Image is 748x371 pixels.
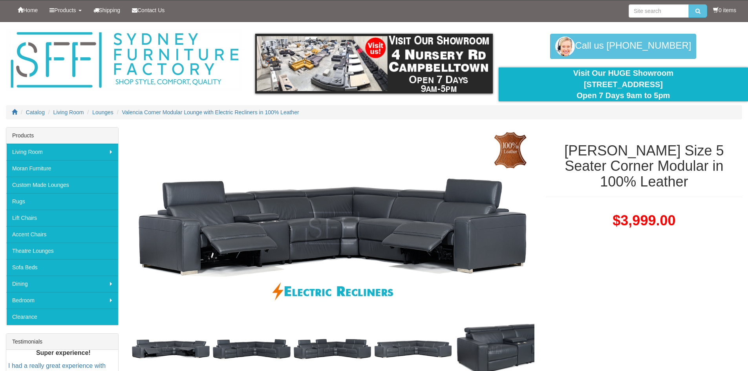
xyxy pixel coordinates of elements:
[54,7,76,13] span: Products
[36,350,91,356] b: Super experience!
[122,109,299,115] a: Valencia Corner Modular Lounge with Electric Recliners in 100% Leather
[613,212,675,228] span: $3,999.00
[6,309,118,325] a: Clearance
[92,109,113,115] a: Lounges
[6,128,118,144] div: Products
[6,160,118,177] a: Moran Furniture
[629,4,689,18] input: Site search
[88,0,126,20] a: Shipping
[137,7,165,13] span: Contact Us
[6,210,118,226] a: Lift Chairs
[23,7,38,13] span: Home
[6,292,118,309] a: Bedroom
[6,226,118,243] a: Accent Chairs
[6,276,118,292] a: Dining
[44,0,87,20] a: Products
[6,193,118,210] a: Rugs
[99,7,121,13] span: Shipping
[6,243,118,259] a: Theatre Lounges
[6,144,118,160] a: Living Room
[713,6,736,14] li: 0 items
[53,109,84,115] a: Living Room
[6,259,118,276] a: Sofa Beds
[505,68,742,101] div: Visit Our HUGE Showroom [STREET_ADDRESS] Open 7 Days 9am to 5pm
[6,177,118,193] a: Custom Made Lounges
[255,34,493,93] img: showroom.gif
[546,143,742,190] h1: [PERSON_NAME] Size 5 Seater Corner Modular in 100% Leather
[126,0,170,20] a: Contact Us
[26,109,45,115] a: Catalog
[12,0,44,20] a: Home
[6,334,118,350] div: Testimonials
[7,30,242,91] img: Sydney Furniture Factory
